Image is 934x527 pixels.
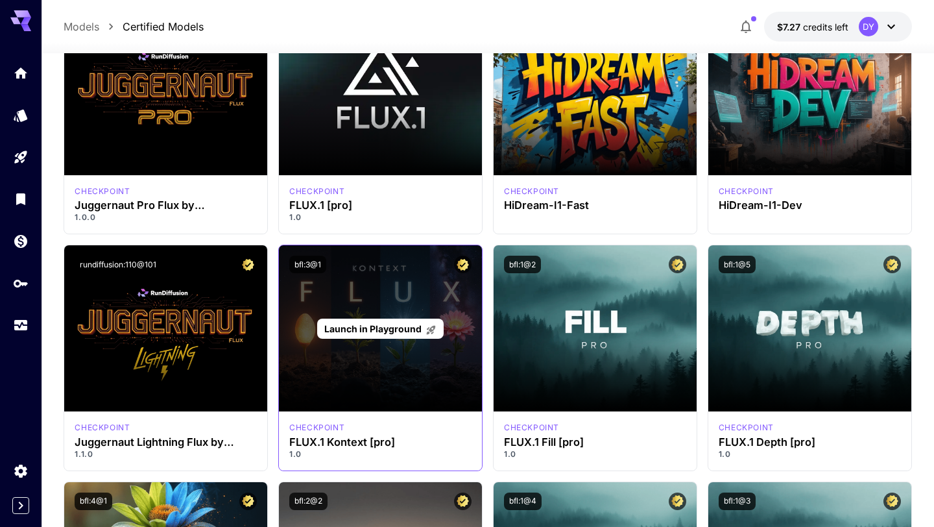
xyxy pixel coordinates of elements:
[454,256,472,273] button: Certified Model – Vetted for best performance and includes a commercial license.
[13,233,29,249] div: Wallet
[239,493,257,510] button: Certified Model – Vetted for best performance and includes a commercial license.
[669,493,686,510] button: Certified Model – Vetted for best performance and includes a commercial license.
[719,436,901,448] h3: FLUX.1 Depth [pro]
[289,186,344,197] div: fluxpro
[859,17,878,36] div: DY
[504,256,541,273] button: bfl:1@2
[289,212,472,223] p: 1.0
[803,21,848,32] span: credits left
[64,19,99,34] a: Models
[504,186,559,197] p: checkpoint
[719,256,756,273] button: bfl:1@5
[289,436,472,448] h3: FLUX.1 Kontext [pro]
[13,187,29,203] div: Library
[13,317,29,334] div: Usage
[289,422,344,434] div: FLUX.1 Kontext [pro]
[504,436,686,448] h3: FLUX.1 Fill [pro]
[317,319,444,339] a: Launch in Playground
[504,422,559,434] p: checkpoint
[719,199,901,212] h3: HiDream-I1-Dev
[883,493,901,510] button: Certified Model – Vetted for best performance and includes a commercial license.
[75,212,257,223] p: 1.0.0
[12,497,29,514] button: Expand sidebar
[504,186,559,197] div: HiDream Fast
[289,199,472,212] h3: FLUX.1 [pro]
[75,186,130,197] div: FLUX.1 D
[75,422,130,434] div: FLUX.1 D
[764,12,912,42] button: $7.26758DY
[13,65,29,81] div: Home
[719,186,774,197] div: HiDream Dev
[504,493,542,510] button: bfl:1@4
[324,323,422,334] span: Launch in Playground
[13,275,29,291] div: API Keys
[719,422,774,434] p: checkpoint
[75,448,257,460] p: 1.1.0
[777,20,848,34] div: $7.26758
[504,448,686,460] p: 1.0
[13,463,29,479] div: Settings
[75,436,257,448] h3: Juggernaut Lightning Flux by RunDiffusion
[454,493,472,510] button: Certified Model – Vetted for best performance and includes a commercial license.
[289,448,472,460] p: 1.0
[13,103,29,119] div: Models
[75,199,257,212] h3: Juggernaut Pro Flux by RunDiffusion
[75,422,130,434] p: checkpoint
[289,186,344,197] p: checkpoint
[123,19,204,34] a: Certified Models
[504,422,559,434] div: fluxpro
[719,493,756,510] button: bfl:1@3
[883,256,901,273] button: Certified Model – Vetted for best performance and includes a commercial license.
[75,493,112,510] button: bfl:4@1
[75,256,162,273] button: rundiffusion:110@101
[719,448,901,460] p: 1.0
[719,422,774,434] div: fluxpro
[64,19,204,34] nav: breadcrumb
[777,21,803,32] span: $7.27
[13,149,29,165] div: Playground
[289,256,326,273] button: bfl:3@1
[504,199,686,212] h3: HiDream-I1-Fast
[289,493,328,510] button: bfl:2@2
[289,422,344,434] p: checkpoint
[239,256,257,273] button: Certified Model – Vetted for best performance and includes a commercial license.
[719,186,774,197] p: checkpoint
[75,186,130,197] p: checkpoint
[669,256,686,273] button: Certified Model – Vetted for best performance and includes a commercial license.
